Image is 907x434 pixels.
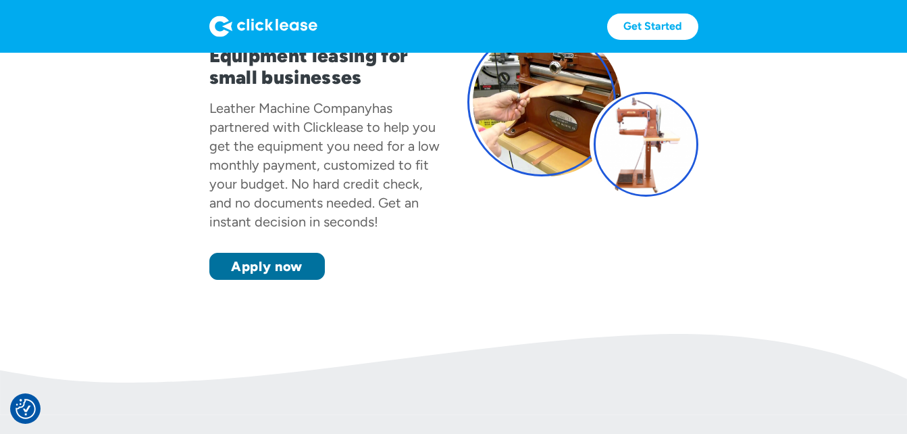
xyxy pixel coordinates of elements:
img: Revisit consent button [16,399,36,419]
div: has partnered with Clicklease to help you get the equipment you need for a low monthly payment, c... [209,100,440,230]
h1: Equipment leasing for small businesses [209,45,440,88]
button: Consent Preferences [16,399,36,419]
img: Logo [209,16,317,37]
a: Get Started [607,14,698,40]
a: Apply now [209,253,325,280]
div: Leather Machine Company [209,100,372,116]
